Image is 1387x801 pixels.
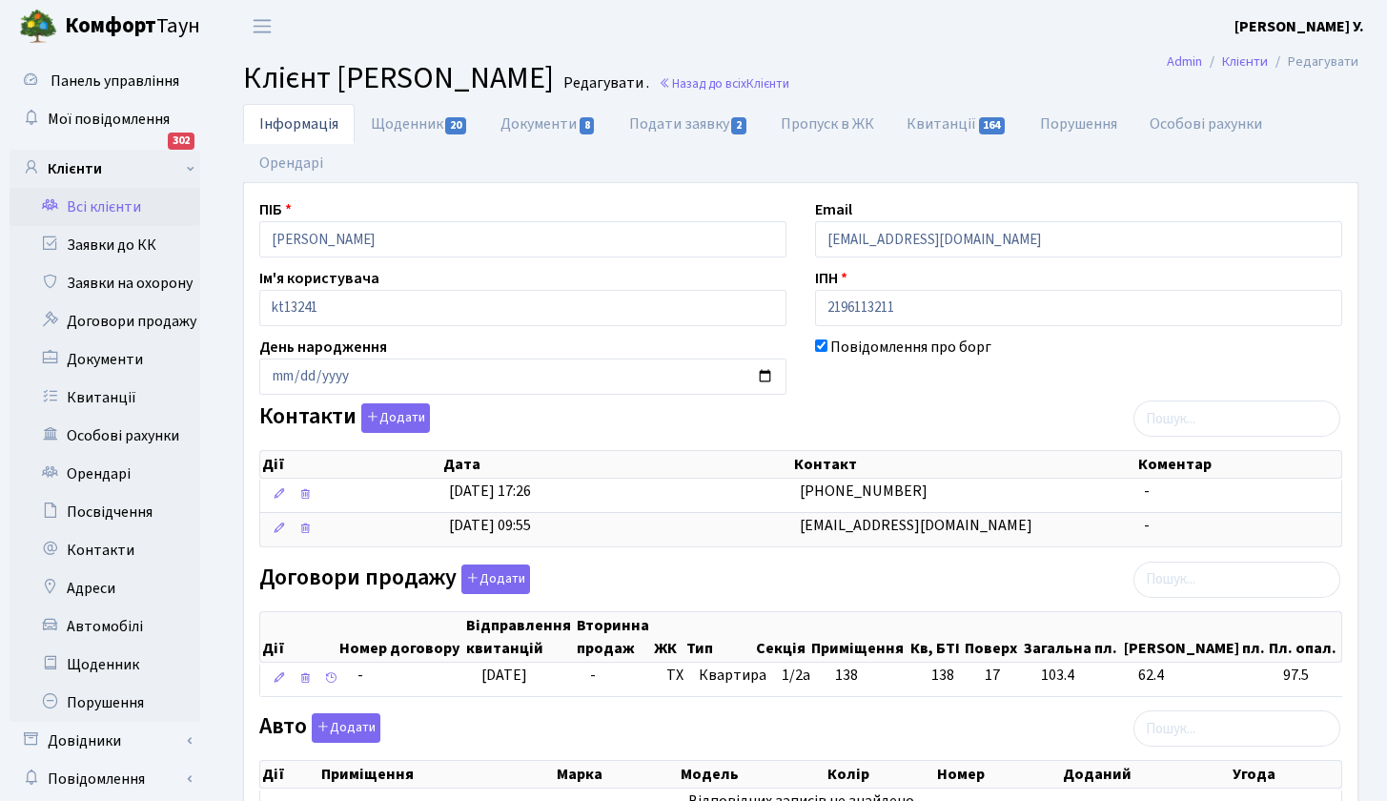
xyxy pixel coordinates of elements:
[10,493,200,531] a: Посвідчення
[10,302,200,340] a: Договори продажу
[575,612,652,662] th: Вторинна продаж
[1133,562,1340,598] input: Пошук...
[731,117,746,134] span: 2
[800,481,928,502] span: [PHONE_NUMBER]
[809,612,908,662] th: Приміщення
[238,10,286,42] button: Переключити навігацію
[312,713,380,743] button: Авто
[10,379,200,417] a: Квитанції
[10,100,200,138] a: Мої повідомлення302
[10,226,200,264] a: Заявки до КК
[1234,15,1364,38] a: [PERSON_NAME] У.
[357,665,363,686] span: -
[931,665,969,687] span: 138
[445,117,466,134] span: 20
[10,607,200,646] a: Автомобілі
[10,417,200,455] a: Особові рахунки
[259,713,380,743] label: Авто
[243,104,355,144] a: Інформація
[457,561,530,594] a: Додати
[830,336,991,359] label: Повідомлення про борг
[10,569,200,607] a: Адреси
[1267,612,1341,662] th: Пл. опал.
[10,150,200,188] a: Клієнти
[10,646,200,684] a: Щоденник
[484,104,612,144] a: Документи
[1268,51,1358,72] li: Редагувати
[243,143,339,183] a: Орендарі
[1133,400,1340,437] input: Пошук...
[337,612,464,662] th: Номер договору
[792,451,1136,478] th: Контакт
[560,74,649,92] small: Редагувати .
[361,403,430,433] button: Контакти
[48,109,170,130] span: Мої повідомлення
[1133,710,1340,747] input: Пошук...
[357,400,430,434] a: Додати
[890,104,1023,144] a: Квитанції
[65,10,156,41] b: Комфорт
[259,565,530,594] label: Договори продажу
[259,267,379,290] label: Ім'я користувача
[10,264,200,302] a: Заявки на охорону
[1144,515,1150,536] span: -
[835,665,858,686] span: 138
[1041,665,1123,687] span: 103.4
[666,665,683,687] span: ТХ
[51,71,179,92] span: Панель управління
[10,531,200,569] a: Контакти
[1122,612,1267,662] th: [PERSON_NAME] пл.
[652,612,683,662] th: ЖК
[1231,761,1341,788] th: Угода
[815,267,847,290] label: ІПН
[10,722,200,760] a: Довідники
[464,612,575,662] th: Відправлення квитанцій
[10,684,200,722] a: Порушення
[1024,104,1133,144] a: Порушення
[765,104,890,144] a: Пропуск в ЖК
[19,8,57,46] img: logo.png
[449,481,531,502] span: [DATE] 17:26
[580,117,595,134] span: 8
[985,665,1026,687] span: 17
[754,612,808,662] th: Секція
[10,62,200,100] a: Панель управління
[10,340,200,379] a: Документи
[699,665,766,687] span: Квартира
[659,74,789,92] a: Назад до всіхКлієнти
[260,612,337,662] th: Дії
[441,451,793,478] th: Дата
[963,612,1021,662] th: Поверх
[1167,51,1202,72] a: Admin
[259,403,430,433] label: Контакти
[10,455,200,493] a: Орендарі
[679,761,826,788] th: Модель
[1283,665,1339,687] span: 97.5
[355,104,484,144] a: Щоденник
[1133,104,1278,144] a: Особові рахунки
[461,565,530,594] button: Договори продажу
[481,665,527,686] span: [DATE]
[1138,665,1268,687] span: 62.4
[684,612,755,662] th: Тип
[10,188,200,226] a: Всі клієнти
[243,56,554,100] span: Клієнт [PERSON_NAME]
[259,336,387,359] label: День народження
[1144,481,1150,502] span: -
[1022,612,1122,662] th: Загальна пл.
[1138,42,1387,82] nav: breadcrumb
[10,760,200,798] a: Повідомлення
[168,133,194,150] div: 302
[815,198,852,221] label: Email
[307,710,380,744] a: Додати
[613,104,765,144] a: Подати заявку
[449,515,531,536] span: [DATE] 09:55
[65,10,200,43] span: Таун
[1222,51,1268,72] a: Клієнти
[935,761,1061,788] th: Номер
[259,198,292,221] label: ПІБ
[782,665,810,686] span: 1/2а
[260,451,441,478] th: Дії
[1136,451,1341,478] th: Коментар
[1061,761,1231,788] th: Доданий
